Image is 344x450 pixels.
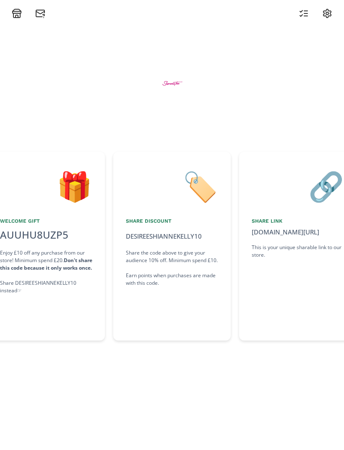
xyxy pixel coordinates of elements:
[126,217,218,225] div: Share Discount
[252,217,344,225] div: Share Link
[126,164,218,207] div: 🏷️
[252,164,344,207] div: 🔗
[252,227,344,237] div: [DOMAIN_NAME][URL]
[252,244,344,259] div: This is your unique sharable link to our store.
[126,232,202,241] div: DESIREESHIANNEKELLY10
[156,68,188,99] img: BtZWWMaMEGZe
[126,249,218,287] div: Share the code above to give your audience 10% off. Minimum spend £10. Earn points when purchases...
